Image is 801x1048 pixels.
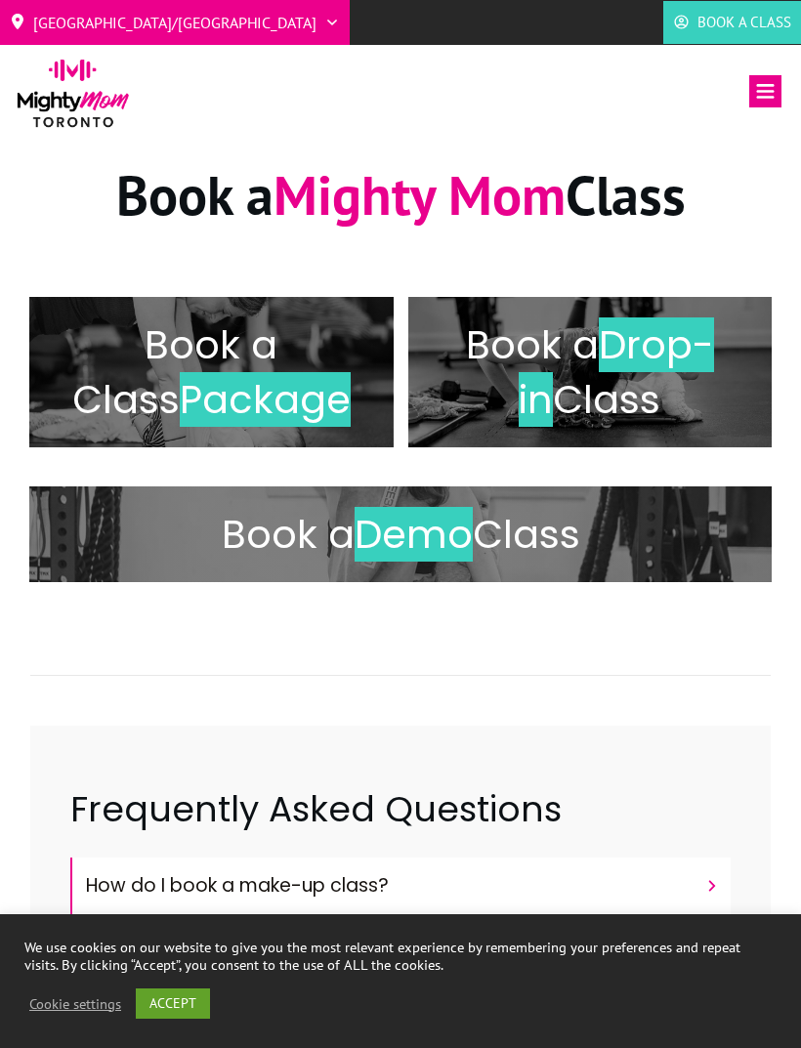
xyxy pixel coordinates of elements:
[355,507,473,562] span: Demo
[10,7,340,38] a: [GEOGRAPHIC_DATA]/[GEOGRAPHIC_DATA]
[673,8,791,37] a: Book a Class
[697,8,791,37] span: Book a Class
[24,939,777,974] div: We use cookies on our website to give you the most relevant experience by remembering your prefer...
[429,317,752,427] h2: Book a Class
[408,277,773,467] a: Book aDrop-inClass
[10,59,137,138] img: mightymom-logo-toronto
[29,467,772,602] a: Book aDemoClass
[136,988,210,1019] a: ACCEPT
[473,507,580,562] span: Class
[33,7,316,38] span: [GEOGRAPHIC_DATA]/[GEOGRAPHIC_DATA]
[70,785,731,856] h2: Frequently Asked Questions
[86,867,696,904] h4: How do I book a make-up class?
[30,159,771,252] h1: Book a Class
[72,317,278,427] span: Book a Class
[180,372,351,427] span: Package
[274,159,566,230] span: Mighty Mom
[222,507,355,562] span: Book a
[29,995,121,1013] a: Cookie settings
[519,317,714,427] span: Drop-in
[29,277,394,467] a: Book a ClassPackage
